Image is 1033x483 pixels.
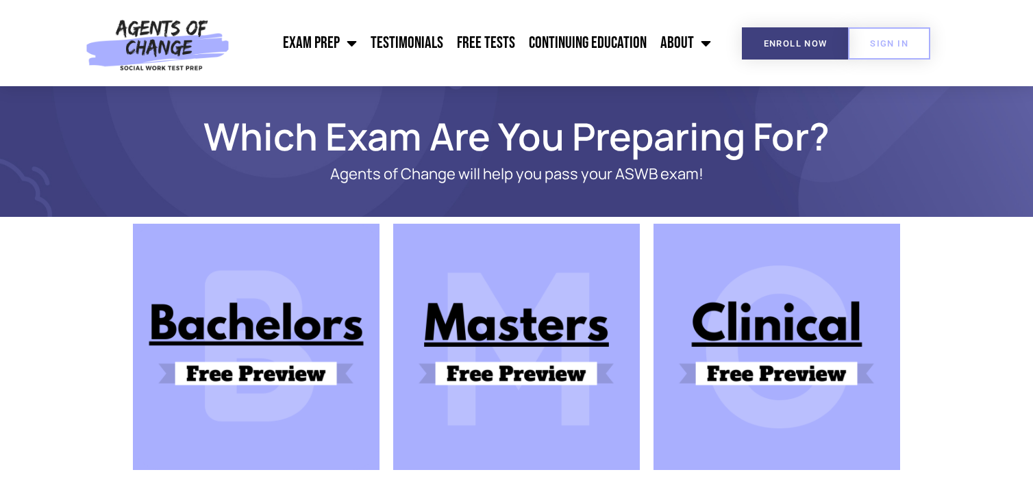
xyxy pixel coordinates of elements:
[764,39,827,48] span: Enroll Now
[126,120,907,152] h1: Which Exam Are You Preparing For?
[181,166,852,183] p: Agents of Change will help you pass your ASWB exam!
[236,26,718,60] nav: Menu
[870,39,908,48] span: SIGN IN
[654,26,718,60] a: About
[364,26,450,60] a: Testimonials
[276,26,364,60] a: Exam Prep
[848,27,930,60] a: SIGN IN
[742,27,849,60] a: Enroll Now
[450,26,522,60] a: Free Tests
[522,26,654,60] a: Continuing Education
